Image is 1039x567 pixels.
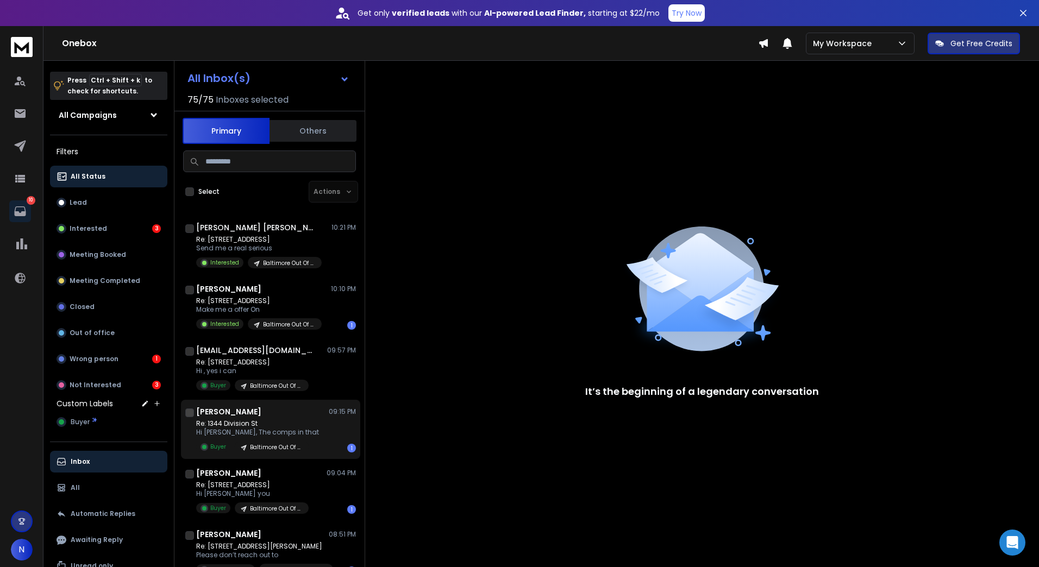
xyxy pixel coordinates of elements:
button: All Inbox(s) [179,67,358,89]
p: Closed [70,303,95,311]
p: Inbox [71,457,90,466]
a: 10 [9,200,31,222]
button: Get Free Credits [928,33,1020,54]
p: Re: [STREET_ADDRESS] [196,358,309,367]
button: Automatic Replies [50,503,167,525]
strong: verified leads [392,8,449,18]
p: Get only with our starting at $22/mo [358,8,660,18]
button: Closed [50,296,167,318]
p: 08:51 PM [329,530,356,539]
p: Interested [210,259,239,267]
button: All [50,477,167,499]
p: Hi [PERSON_NAME], The comps in that [196,428,319,437]
p: Re: 1344 Division St [196,419,319,428]
strong: AI-powered Lead Finder, [484,8,586,18]
p: All Status [71,172,105,181]
p: Try Now [672,8,702,18]
div: 1 [152,355,161,363]
p: Send me a real serious [196,244,322,253]
p: Meeting Booked [70,250,126,259]
span: 75 / 75 [187,93,214,106]
p: Re: [STREET_ADDRESS][PERSON_NAME] [196,542,327,551]
h1: [PERSON_NAME] [196,468,261,478]
p: Hi [PERSON_NAME] you [196,489,309,498]
button: Others [270,119,356,143]
button: Meeting Booked [50,244,167,266]
div: 1 [347,444,356,452]
h1: [PERSON_NAME] [196,529,261,540]
button: Lead [50,192,167,213]
label: Select [198,187,220,196]
p: Re: [STREET_ADDRESS] [196,235,322,244]
p: Buyer [210,443,226,451]
p: My Workspace [813,38,876,49]
p: Out of office [70,329,115,337]
p: All [71,483,80,492]
p: Interested [210,320,239,328]
div: 3 [152,224,161,233]
p: 10:10 PM [331,285,356,293]
button: Interested3 [50,218,167,240]
img: logo [11,37,33,57]
h1: All Inbox(s) [187,73,251,84]
button: Awaiting Reply [50,529,167,551]
button: Inbox [50,451,167,472]
button: Try Now [668,4,705,22]
button: N [11,539,33,560]
p: Awaiting Reply [71,535,123,544]
button: Wrong person1 [50,348,167,370]
p: Re: [STREET_ADDRESS] [196,481,309,489]
p: Press to check for shortcuts. [67,75,152,97]
div: 1 [347,321,356,330]
button: Buyer [50,411,167,433]
p: Please don’t reach out to [196,551,327,559]
p: Buyer [210,381,226,389]
p: 09:57 PM [327,346,356,355]
p: Not Interested [70,381,121,389]
p: Re: [STREET_ADDRESS] [196,297,322,305]
div: 1 [347,505,356,514]
p: Automatic Replies [71,509,135,518]
button: Out of office [50,322,167,344]
p: Lead [70,198,87,207]
h1: [PERSON_NAME] [196,283,261,294]
p: 10:21 PM [331,223,356,232]
p: Baltimore Out Of State Home Owners [263,259,315,267]
p: 09:15 PM [329,407,356,416]
h1: Onebox [62,37,758,50]
p: Hi , yes i can [196,367,309,375]
button: Not Interested3 [50,374,167,396]
p: Interested [70,224,107,233]
button: Meeting Completed [50,270,167,292]
p: Buyer [210,504,226,512]
div: Open Intercom Messenger [999,530,1025,556]
button: All Status [50,166,167,187]
p: Baltimore Out Of State Home Owners [250,505,302,513]
h1: [EMAIL_ADDRESS][DOMAIN_NAME] [196,345,316,356]
h1: [PERSON_NAME] [196,406,261,417]
h3: Custom Labels [57,398,113,409]
h3: Inboxes selected [216,93,289,106]
p: 10 [27,196,35,205]
p: Make me a offer On [196,305,322,314]
p: It’s the beginning of a legendary conversation [585,384,819,399]
p: 09:04 PM [327,469,356,477]
p: Baltimore Out Of State Home Owners [263,320,315,329]
p: Meeting Completed [70,276,140,285]
p: Wrong person [70,355,118,363]
p: Get Free Credits [950,38,1012,49]
button: All Campaigns [50,104,167,126]
div: 3 [152,381,161,389]
h3: Filters [50,144,167,159]
h1: All Campaigns [59,110,117,121]
span: Buyer [71,418,90,426]
button: Primary [183,118,270,144]
h1: [PERSON_NAME] [PERSON_NAME] [196,222,316,233]
p: Baltimore Out Of State Home Owners [250,443,302,451]
span: Ctrl + Shift + k [89,74,142,86]
p: Baltimore Out Of State Home Owners [250,382,302,390]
